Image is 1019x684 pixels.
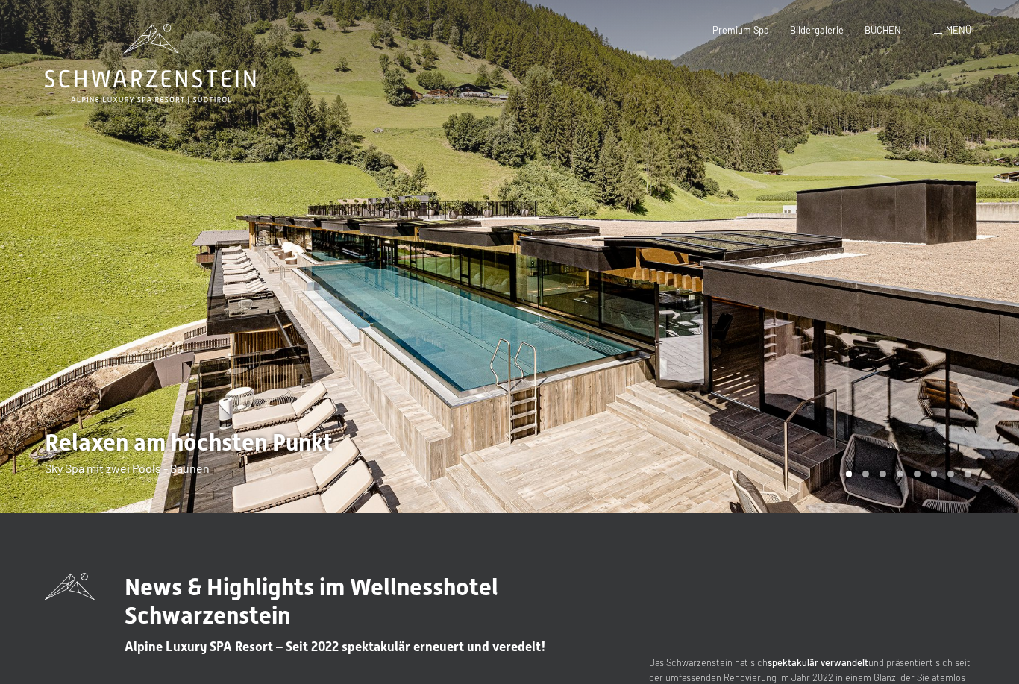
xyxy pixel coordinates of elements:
span: News & Highlights im Wellnesshotel Schwarzenstein [125,573,498,630]
div: Carousel Page 3 [880,471,886,477]
div: Carousel Page 5 [914,471,921,477]
div: Carousel Page 8 [965,471,971,477]
div: Carousel Page 1 (Current Slide) [846,471,853,477]
strong: spektakulär verwandelt [768,656,868,668]
span: Menü [946,24,971,36]
div: Carousel Page 7 [947,471,954,477]
div: Carousel Page 2 [862,471,869,477]
a: Bildergalerie [790,24,844,36]
div: Carousel Page 4 [897,471,903,477]
a: BUCHEN [865,24,901,36]
div: Carousel Page 6 [931,471,938,477]
div: Carousel Pagination [841,471,971,477]
span: Alpine Luxury SPA Resort – Seit 2022 spektakulär erneuert und veredelt! [125,639,546,654]
a: Premium Spa [712,24,769,36]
